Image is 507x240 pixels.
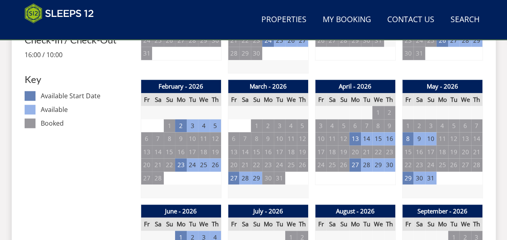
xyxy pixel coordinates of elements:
td: 27 [459,158,471,172]
h3: Check-In / Check-Out [25,35,134,45]
td: 26 [164,34,175,47]
td: 13 [459,132,471,145]
td: 17 [315,145,326,159]
td: 16 [413,145,425,159]
td: 21 [239,158,250,172]
td: 30 [251,47,262,60]
th: July - 2026 [228,205,308,218]
td: 27 [175,34,186,47]
td: 30 [210,34,221,47]
td: 26 [338,158,349,172]
th: Su [251,93,262,106]
th: Th [384,93,395,106]
td: 29 [349,34,361,47]
th: April - 2026 [315,80,395,93]
img: Sleeps 12 [25,3,94,23]
td: 14 [239,145,250,159]
td: 9 [175,132,186,145]
th: Th [471,217,482,231]
th: Th [210,217,221,231]
h3: Key [25,74,134,85]
td: 16 [175,145,186,159]
th: Fr [228,217,239,231]
td: 4 [198,119,209,132]
th: We [459,217,471,231]
td: 8 [164,132,175,145]
td: 19 [448,145,459,159]
td: 3 [425,119,436,132]
th: Fr [402,93,413,106]
th: Su [425,217,436,231]
th: Mo [349,217,361,231]
td: 8 [402,132,413,145]
th: Sa [326,217,338,231]
td: 1 [164,119,175,132]
td: 22 [239,34,250,47]
td: 30 [384,158,395,172]
th: Th [297,93,308,106]
td: 13 [228,145,239,159]
td: 14 [471,132,482,145]
td: 27 [297,34,308,47]
td: 17 [187,145,198,159]
td: 25 [425,34,436,47]
td: 20 [228,158,239,172]
td: 11 [436,132,448,145]
td: 3 [274,119,285,132]
td: 12 [210,132,221,145]
td: 19 [210,145,221,159]
th: Tu [274,217,285,231]
td: 15 [372,132,384,145]
td: 5 [210,119,221,132]
a: My Booking [319,11,374,29]
td: 25 [326,158,338,172]
td: 31 [372,34,384,47]
td: 18 [436,145,448,159]
th: Su [338,217,349,231]
td: 24 [315,158,326,172]
th: Sa [326,93,338,106]
td: 23 [413,158,425,172]
td: 30 [262,172,273,185]
th: Su [425,93,436,106]
th: Mo [349,93,361,106]
th: We [459,93,471,106]
td: 2 [175,119,186,132]
th: Th [471,93,482,106]
td: 27 [141,172,152,185]
td: 31 [274,172,285,185]
td: 22 [402,158,413,172]
th: February - 2026 [141,80,221,93]
th: September - 2026 [402,205,482,218]
th: We [372,217,384,231]
td: 3 [315,119,326,132]
td: 29 [239,47,250,60]
td: 23 [251,34,262,47]
td: 29 [402,172,413,185]
th: Fr [315,217,326,231]
th: March - 2026 [228,80,308,93]
a: Properties [258,11,310,29]
td: 6 [349,119,361,132]
td: 18 [326,145,338,159]
th: Fr [228,93,239,106]
td: 28 [152,172,163,185]
td: 16 [384,132,395,145]
dd: Available [41,105,134,114]
td: 17 [274,145,285,159]
th: Th [210,93,221,106]
td: 18 [285,145,296,159]
th: We [285,93,296,106]
td: 24 [274,158,285,172]
th: May - 2026 [402,80,482,93]
th: We [372,93,384,106]
th: Tu [187,93,198,106]
td: 4 [285,119,296,132]
td: 6 [141,132,152,145]
td: 25 [274,34,285,47]
td: 22 [251,158,262,172]
th: Fr [315,93,326,106]
td: 27 [326,34,338,47]
th: Mo [175,93,186,106]
td: 13 [141,145,152,159]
